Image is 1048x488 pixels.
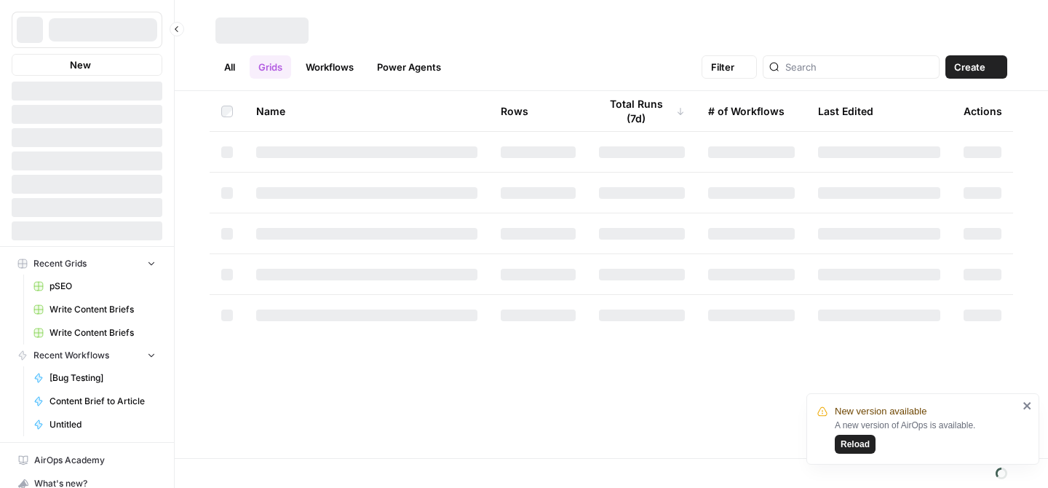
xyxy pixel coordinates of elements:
button: New [12,54,162,76]
input: Search [785,60,933,74]
a: [Bug Testing] [27,366,162,390]
span: Write Content Briefs [49,303,156,316]
span: New version available [835,404,926,419]
a: Write Content Briefs [27,321,162,345]
span: AirOps Academy [34,454,156,467]
div: Actions [964,91,1002,131]
button: Recent Workflows [12,345,162,366]
span: Create [954,60,985,74]
div: # of Workflows [708,91,785,131]
a: Grids [250,55,291,79]
span: Recent Workflows [33,349,109,362]
button: Filter [702,55,757,79]
button: Recent Grids [12,253,162,275]
span: New [70,58,91,72]
button: Create [945,55,1007,79]
span: Filter [711,60,734,74]
div: Name [256,91,477,131]
a: Write Content Briefs [27,298,162,321]
a: Untitled [27,413,162,436]
span: Recent Grids [33,257,87,270]
a: Power Agents [368,55,450,79]
a: Workflows [297,55,362,79]
button: close [1023,400,1033,412]
a: pSEO [27,275,162,298]
div: Rows [501,91,528,131]
a: Content Brief to Article [27,390,162,413]
span: Content Brief to Article [49,395,156,408]
span: Write Content Briefs [49,326,156,339]
a: AirOps Academy [12,449,162,472]
span: pSEO [49,280,156,293]
span: Reload [841,438,870,451]
div: A new version of AirOps is available. [835,419,1018,454]
a: All [215,55,244,79]
div: Last Edited [818,91,873,131]
span: [Bug Testing] [49,371,156,385]
button: Reload [835,435,876,454]
div: Total Runs (7d) [599,91,685,131]
span: Untitled [49,418,156,431]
